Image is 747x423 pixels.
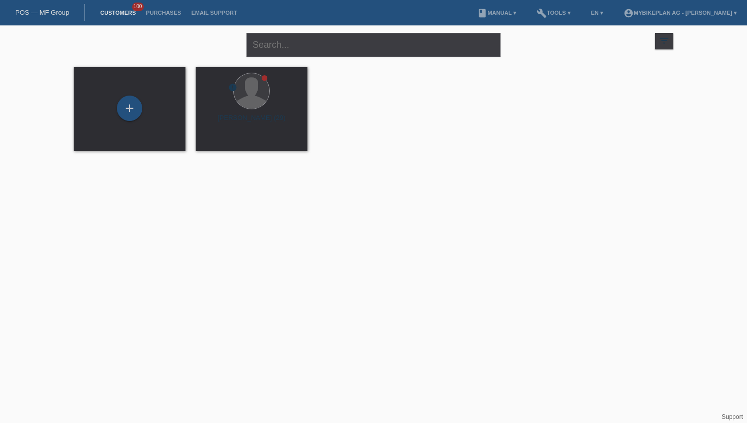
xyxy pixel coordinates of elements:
a: Email Support [186,10,242,16]
a: account_circleMybikeplan AG - [PERSON_NAME] ▾ [618,10,742,16]
i: book [477,8,487,18]
a: POS — MF Group [15,9,69,16]
a: Customers [95,10,141,16]
div: unconfirmed, pending [228,83,237,94]
span: 100 [132,3,144,11]
a: EN ▾ [586,10,608,16]
i: filter_list [659,35,670,46]
div: [PERSON_NAME] (29) [204,114,299,130]
a: buildTools ▾ [532,10,576,16]
i: account_circle [624,8,634,18]
div: Add customer [117,100,142,117]
a: bookManual ▾ [472,10,521,16]
i: build [537,8,547,18]
a: Purchases [141,10,186,16]
a: Support [722,413,743,420]
i: error [228,83,237,92]
input: Search... [246,33,501,57]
